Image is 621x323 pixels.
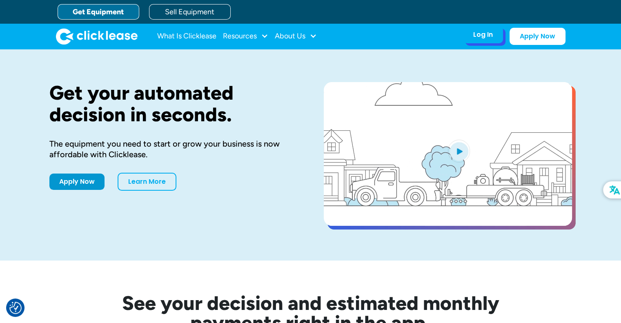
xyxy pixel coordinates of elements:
[324,82,572,226] a: open lightbox
[157,28,216,45] a: What Is Clicklease
[473,31,493,39] div: Log In
[9,302,22,314] img: Revisit consent button
[275,28,317,45] div: About Us
[49,174,105,190] a: Apply Now
[448,140,470,163] img: Blue play button logo on a light blue circular background
[49,138,298,160] div: The equipment you need to start or grow your business is now affordable with Clicklease.
[223,28,268,45] div: Resources
[149,4,231,20] a: Sell Equipment
[49,82,298,125] h1: Get your automated decision in seconds.
[118,173,176,191] a: Learn More
[58,4,139,20] a: Get Equipment
[56,28,138,45] img: Clicklease logo
[9,302,22,314] button: Consent Preferences
[510,28,565,45] a: Apply Now
[56,28,138,45] a: home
